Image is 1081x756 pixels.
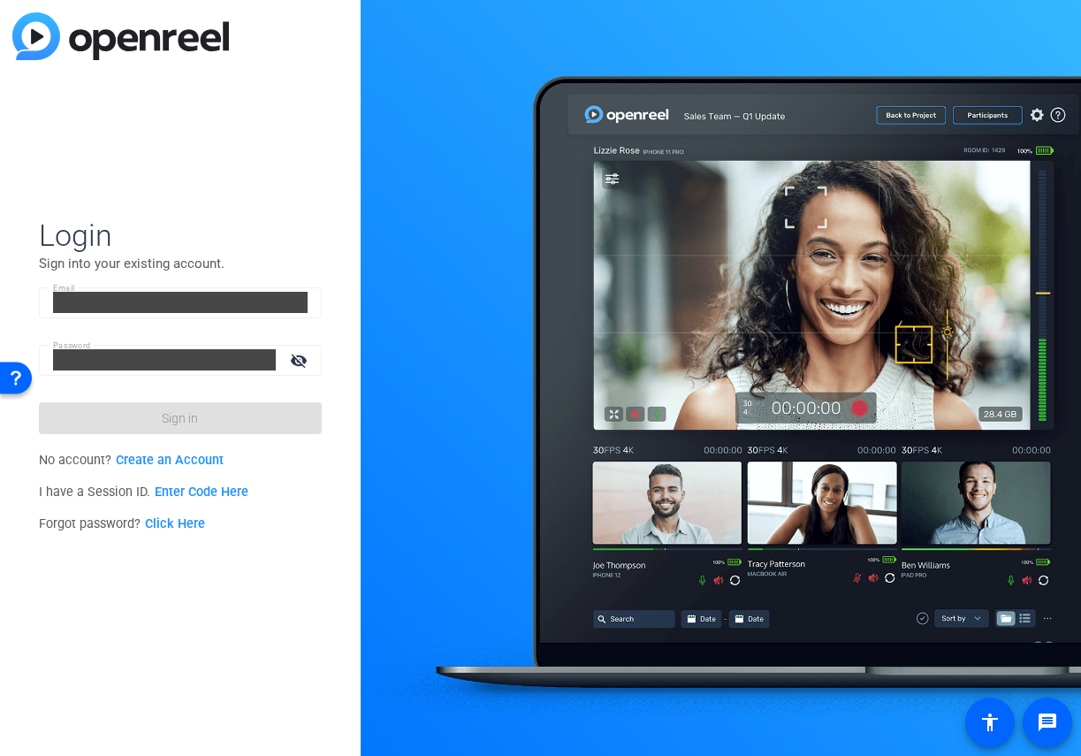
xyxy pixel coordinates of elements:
p: Sign into your existing account. [39,254,322,273]
mat-icon: message [1037,712,1058,733]
img: blue-gradient.svg [12,12,229,60]
a: Enter Code Here [155,485,248,500]
mat-label: Email [53,283,75,293]
span: No account? [39,453,224,468]
span: I have a Session ID. [39,485,248,500]
a: Click Here [145,516,205,531]
mat-icon: visibility_off [279,347,322,373]
span: Login [39,217,322,254]
input: Enter Email Address [53,292,308,313]
span: Forgot password? [39,516,205,531]
mat-icon: accessibility [979,712,1001,733]
mat-label: Password [53,340,91,350]
a: Create an Account [116,453,224,468]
